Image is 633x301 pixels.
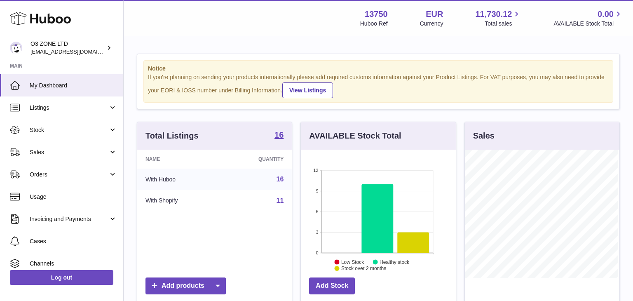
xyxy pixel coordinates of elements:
[380,259,410,265] text: Healthy stock
[10,270,113,285] a: Log out
[598,9,614,20] span: 0.00
[316,188,319,193] text: 9
[137,150,220,169] th: Name
[30,104,108,112] span: Listings
[30,238,117,245] span: Cases
[485,20,521,28] span: Total sales
[30,260,117,268] span: Channels
[473,130,495,141] h3: Sales
[341,266,386,271] text: Stock over 2 months
[148,73,609,98] div: If you're planning on sending your products internationally please add required customs informati...
[553,20,623,28] span: AVAILABLE Stock Total
[341,259,364,265] text: Low Stock
[137,190,220,212] td: With Shopify
[30,171,108,179] span: Orders
[274,131,284,139] strong: 16
[274,131,284,141] a: 16
[148,65,609,73] strong: Notice
[475,9,512,20] span: 11,730.12
[365,9,388,20] strong: 13750
[277,176,284,183] a: 16
[30,48,121,55] span: [EMAIL_ADDRESS][DOMAIN_NAME]
[314,168,319,173] text: 12
[316,230,319,235] text: 3
[30,148,108,156] span: Sales
[277,197,284,204] a: 11
[30,193,117,201] span: Usage
[475,9,521,28] a: 11,730.12 Total sales
[553,9,623,28] a: 0.00 AVAILABLE Stock Total
[30,82,117,89] span: My Dashboard
[220,150,292,169] th: Quantity
[282,82,333,98] a: View Listings
[10,42,22,54] img: internalAdmin-13750@internal.huboo.com
[316,250,319,255] text: 0
[360,20,388,28] div: Huboo Ref
[426,9,443,20] strong: EUR
[137,169,220,190] td: With Huboo
[309,277,355,294] a: Add Stock
[145,130,199,141] h3: Total Listings
[309,130,401,141] h3: AVAILABLE Stock Total
[145,277,226,294] a: Add products
[30,126,108,134] span: Stock
[316,209,319,214] text: 6
[30,215,108,223] span: Invoicing and Payments
[30,40,105,56] div: O3 ZONE LTD
[420,20,443,28] div: Currency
